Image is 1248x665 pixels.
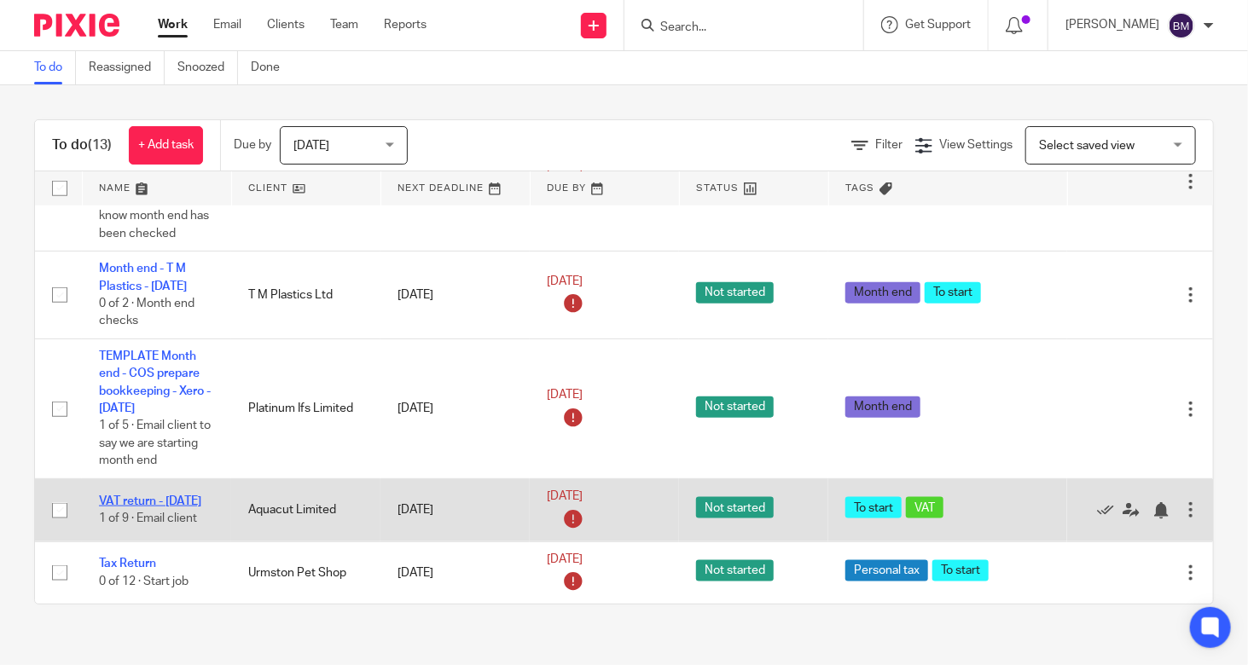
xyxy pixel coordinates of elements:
a: Work [158,16,188,33]
td: T M Plastics Ltd [231,252,380,339]
span: [DATE] [293,140,329,152]
a: Mark as done [1097,501,1123,518]
td: Urmston Pet Shop [231,541,380,604]
td: Platinum Ifs Limited [231,339,380,479]
p: [PERSON_NAME] [1065,16,1159,33]
img: svg%3E [1168,12,1195,39]
input: Search [659,20,812,36]
span: (13) [88,138,112,152]
a: Done [251,51,293,84]
a: Tax Return [99,558,156,570]
p: Due by [234,136,271,153]
td: [DATE] [380,479,530,542]
a: Team [330,16,358,33]
span: [DATE] [547,275,583,287]
span: 0 of 12 · Start job [99,575,189,587]
span: Not started [696,497,774,518]
span: Tags [846,183,875,193]
span: To start [845,497,902,518]
span: VAT [906,497,943,518]
span: 4 of 5 · Let client know month end has been checked [99,193,209,240]
span: Get Support [905,19,971,31]
span: 1 of 5 · Email client to say we are starting month end [99,420,211,467]
span: Select saved view [1039,140,1135,152]
span: Not started [696,560,774,581]
span: Month end [845,282,920,304]
img: Pixie [34,14,119,37]
a: VAT return - [DATE] [99,495,201,507]
td: Aquacut Limited [231,479,380,542]
a: Reassigned [89,51,165,84]
span: [DATE] [547,389,583,401]
a: Email [213,16,241,33]
span: [DATE] [547,490,583,502]
span: 1 of 9 · Email client [99,512,197,524]
a: Reports [384,16,427,33]
td: [DATE] [380,339,530,479]
span: View Settings [939,139,1013,151]
h1: To do [52,136,112,154]
td: [DATE] [380,541,530,604]
span: Personal tax [845,560,928,581]
span: Not started [696,282,774,304]
a: + Add task [129,126,203,165]
a: TEMPLATE Month end - COS prepare bookkeeping - Xero - [DATE] [99,350,211,414]
span: Month end [845,396,920,418]
span: [DATE] [547,553,583,565]
span: Not started [696,396,774,418]
td: [DATE] [380,252,530,339]
span: To start [932,560,989,581]
a: Month end - T M Plastics - [DATE] [99,263,187,292]
span: To start [925,282,981,304]
a: Snoozed [177,51,238,84]
a: To do [34,51,76,84]
span: Filter [875,139,903,151]
span: 0 of 2 · Month end checks [99,298,194,327]
a: Clients [267,16,305,33]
